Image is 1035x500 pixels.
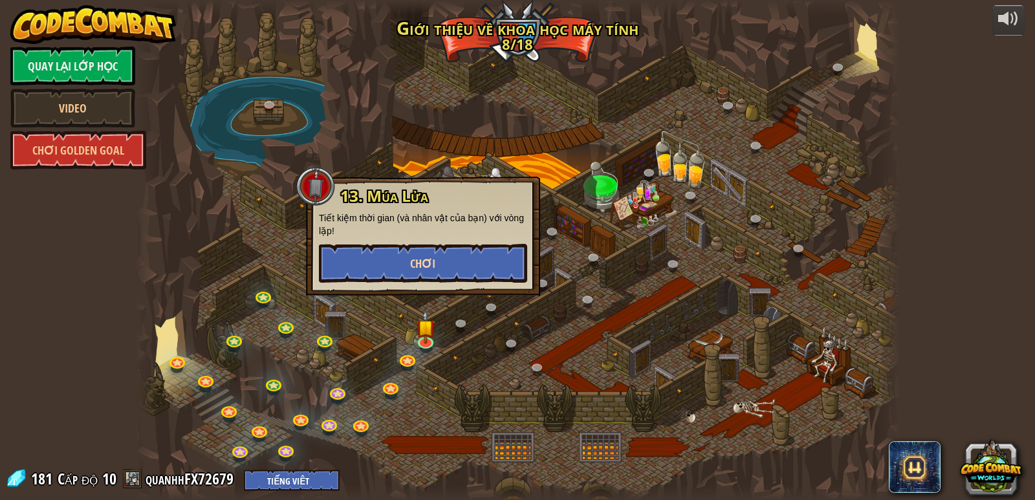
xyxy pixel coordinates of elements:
[340,185,428,206] span: 13. Múa Lửa
[410,255,435,272] span: Chơi
[146,468,237,489] a: quanhhFX72679
[10,47,135,85] a: Quay lại Lớp Học
[10,131,146,169] a: Chơi Golden Goal
[58,468,98,490] span: Cấp độ
[992,5,1025,36] button: Tùy chỉnh âm lượng
[10,89,135,127] a: Video
[10,5,176,44] img: CodeCombat - Learn how to code by playing a game
[31,468,56,489] span: 181
[319,212,527,237] p: Tiết kiệm thời gian (và nhân vật của bạn) với vòng lặp!
[102,468,116,489] span: 10
[416,310,435,343] img: level-banner-started.png
[319,244,527,283] button: Chơi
